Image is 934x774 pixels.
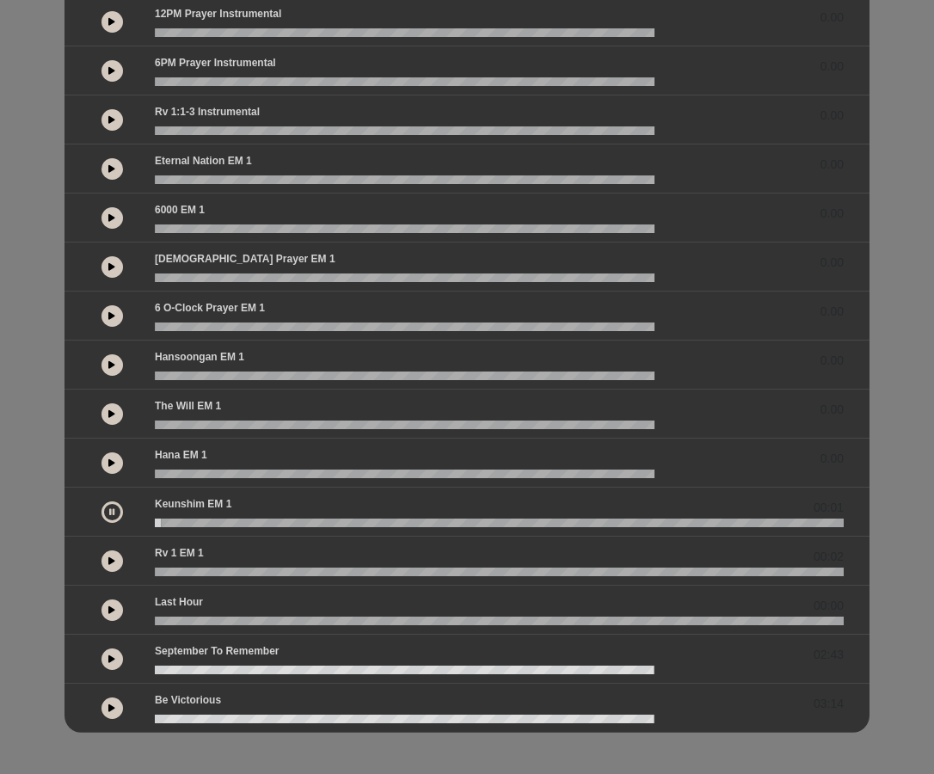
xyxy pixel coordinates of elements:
[155,545,204,561] p: Rv 1 EM 1
[820,450,844,468] span: 0.00
[820,58,844,76] span: 0.00
[820,352,844,370] span: 0.00
[155,202,205,218] p: 6000 EM 1
[820,9,844,27] span: 0.00
[814,597,844,615] span: 00:00
[820,401,844,419] span: 0.00
[820,107,844,125] span: 0.00
[820,254,844,272] span: 0.00
[155,398,221,414] p: The Will EM 1
[155,447,207,463] p: Hana EM 1
[820,156,844,174] span: 0.00
[155,55,276,71] p: 6PM Prayer Instrumental
[814,548,844,566] span: 00:02
[155,643,280,659] p: September to Remember
[155,496,231,512] p: Keunshim EM 1
[820,205,844,223] span: 0.00
[155,692,221,708] p: Be Victorious
[820,303,844,321] span: 0.00
[814,695,844,713] span: 03:14
[155,6,281,21] p: 12PM Prayer Instrumental
[155,300,265,316] p: 6 o-clock prayer EM 1
[155,104,260,120] p: Rv 1:1-3 Instrumental
[155,251,335,267] p: [DEMOGRAPHIC_DATA] prayer EM 1
[814,646,844,664] span: 02:43
[814,499,844,517] span: 00:01
[155,594,203,610] p: Last Hour
[155,153,252,169] p: Eternal Nation EM 1
[155,349,244,365] p: Hansoongan EM 1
